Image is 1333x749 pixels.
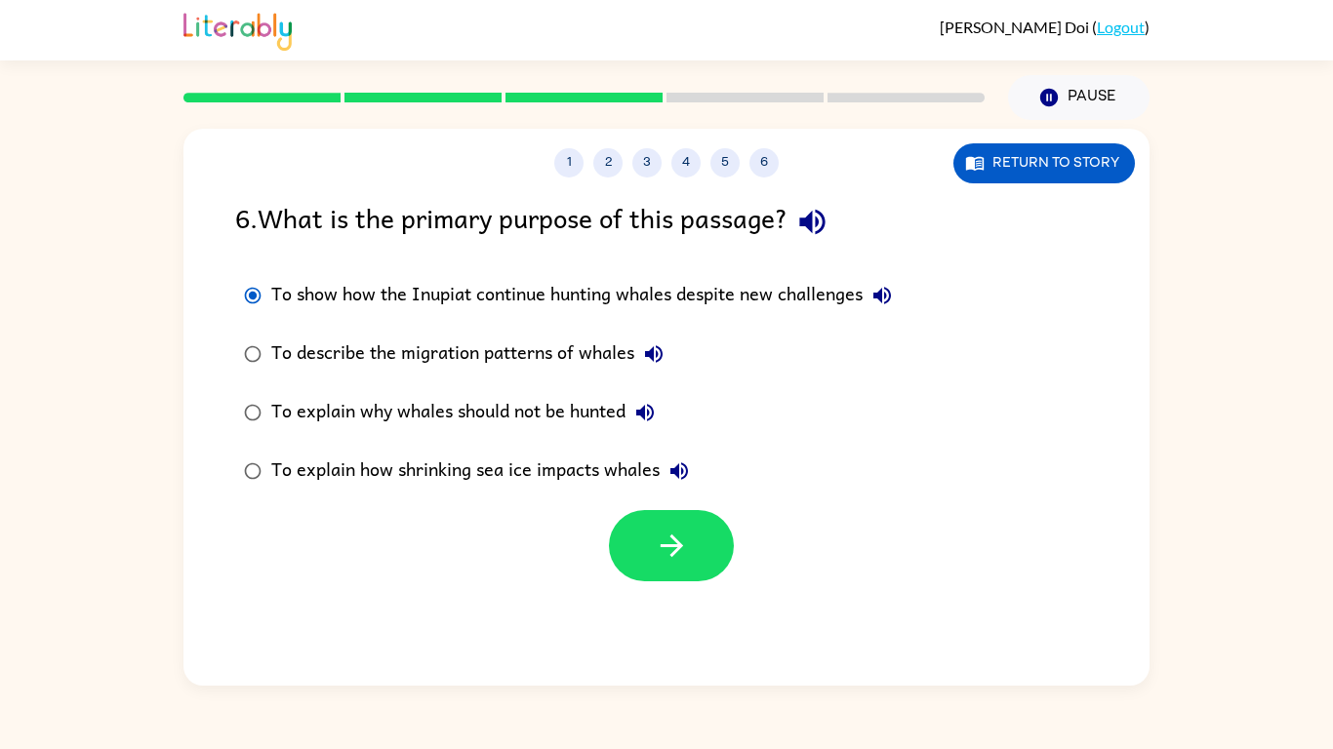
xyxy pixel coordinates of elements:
[183,8,292,51] img: Literably
[940,18,1092,36] span: [PERSON_NAME] Doi
[953,143,1135,183] button: Return to story
[671,148,701,177] button: 4
[710,148,740,177] button: 5
[749,148,779,177] button: 6
[554,148,584,177] button: 1
[634,335,673,374] button: To describe the migration patterns of whales
[235,197,1098,247] div: 6 . What is the primary purpose of this passage?
[271,335,673,374] div: To describe the migration patterns of whales
[271,276,902,315] div: To show how the Inupiat continue hunting whales despite new challenges
[271,452,699,491] div: To explain how shrinking sea ice impacts whales
[940,18,1150,36] div: ( )
[626,393,665,432] button: To explain why whales should not be hunted
[1097,18,1145,36] a: Logout
[660,452,699,491] button: To explain how shrinking sea ice impacts whales
[271,393,665,432] div: To explain why whales should not be hunted
[1008,75,1150,120] button: Pause
[593,148,623,177] button: 2
[863,276,902,315] button: To show how the Inupiat continue hunting whales despite new challenges
[632,148,662,177] button: 3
